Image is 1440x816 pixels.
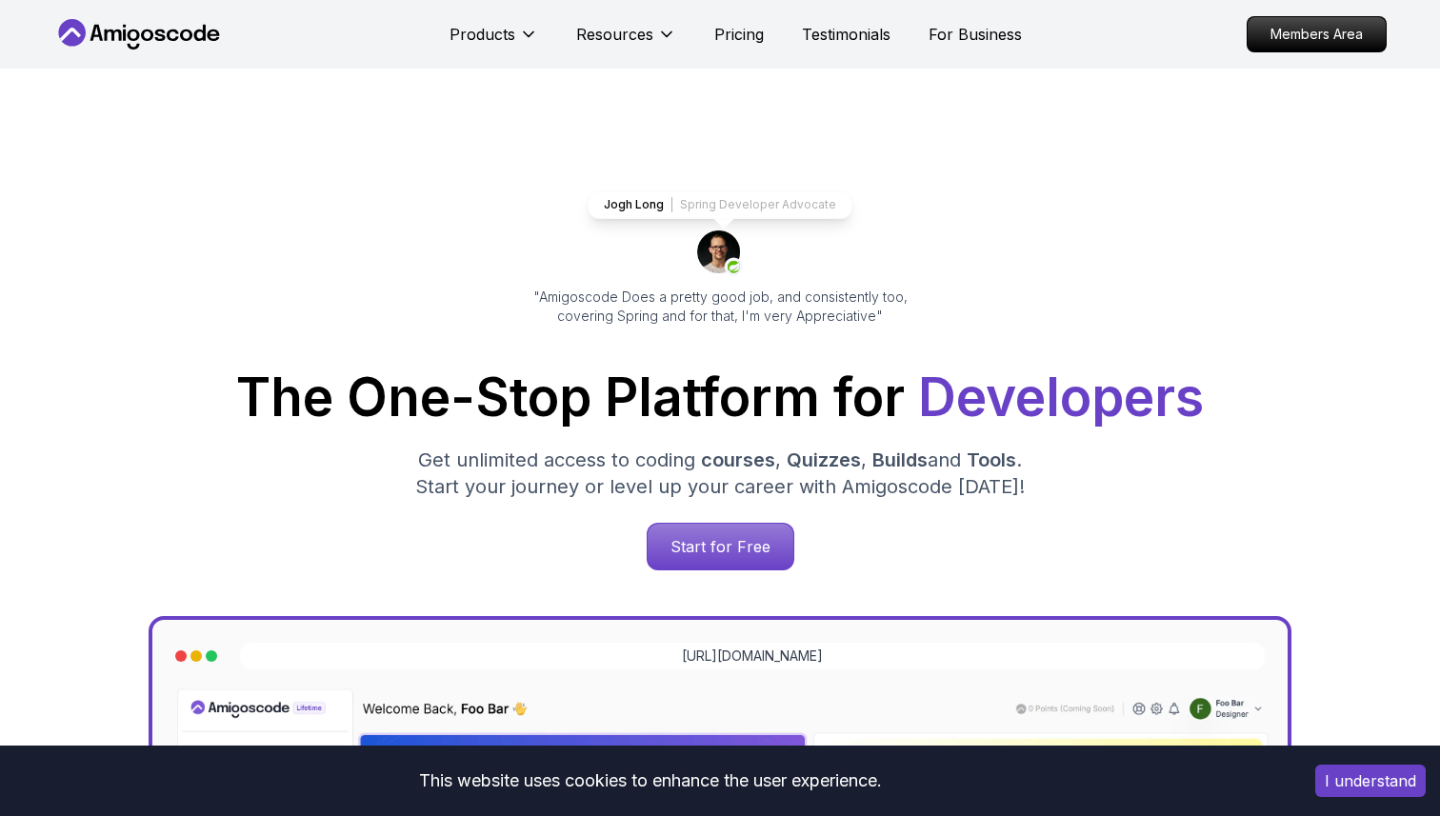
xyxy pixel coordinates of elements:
span: courses [701,448,775,471]
p: Get unlimited access to coding , , and . Start your journey or level up your career with Amigosco... [400,447,1040,500]
a: Start for Free [647,523,794,570]
p: Resources [576,23,653,46]
button: Accept cookies [1315,765,1426,797]
a: [URL][DOMAIN_NAME] [682,647,823,666]
span: Builds [872,448,928,471]
span: Quizzes [787,448,861,471]
p: Jogh Long [604,197,664,212]
a: Testimonials [802,23,890,46]
div: This website uses cookies to enhance the user experience. [14,760,1287,802]
p: Start for Free [648,524,793,569]
p: Products [450,23,515,46]
span: Tools [967,448,1016,471]
button: Products [450,23,538,61]
a: Pricing [714,23,764,46]
p: "Amigoscode Does a pretty good job, and consistently too, covering Spring and for that, I'm very ... [507,288,933,326]
p: Spring Developer Advocate [680,197,836,212]
button: Resources [576,23,676,61]
a: For Business [929,23,1022,46]
p: Members Area [1248,17,1386,51]
h1: The One-Stop Platform for [69,371,1371,424]
span: Developers [918,366,1204,428]
img: josh long [697,230,743,276]
a: Members Area [1247,16,1387,52]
